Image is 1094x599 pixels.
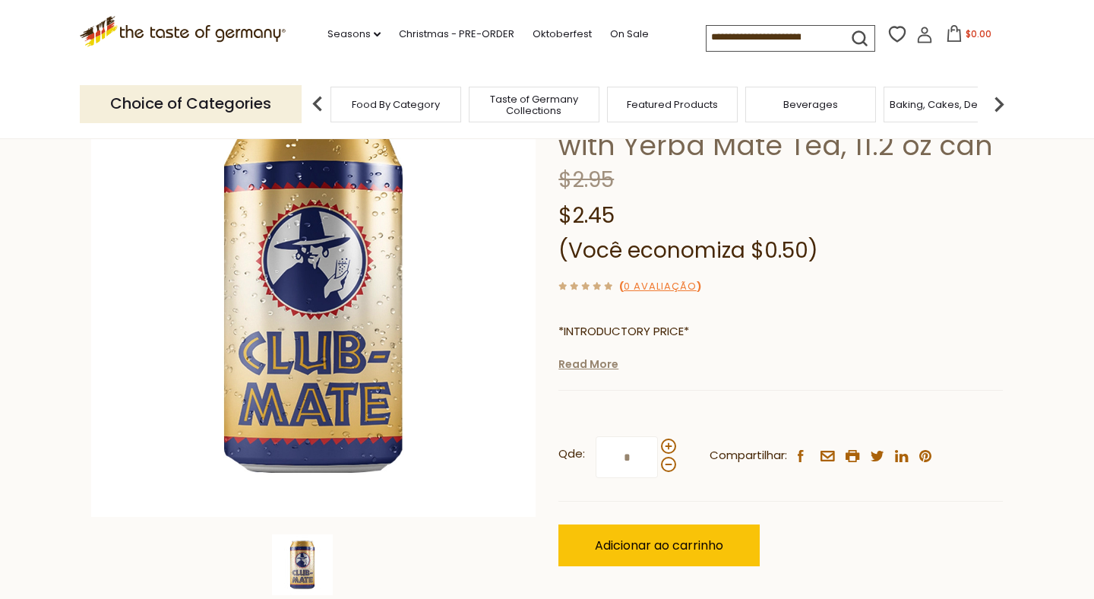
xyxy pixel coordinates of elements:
span: $0.00 [966,27,991,40]
a: Food By Category [352,99,440,110]
img: Club Mate Can [272,534,333,595]
span: ( ) [619,279,701,293]
span: $2.45 [558,201,615,230]
a: Seasons [327,26,381,43]
a: Read More [558,357,618,372]
span: Adicionar ao carrinho [595,537,723,554]
span: (Você economiza $0.50) [558,236,818,265]
button: Adicionar ao carrinho [558,525,760,566]
a: 0 avaliação [624,279,697,295]
a: Beverages [783,99,838,110]
img: next arrow [984,89,1014,119]
a: Taste of Germany Collections [473,93,595,116]
a: Baking, Cakes, Desserts [890,99,1007,110]
p: *INTRODUCTORY PRICE* [558,322,1003,341]
h1: Club Mate Energy Soft Drink with Yerba Mate Tea, 11.2 oz can [558,94,1003,163]
strong: Qde: [558,445,585,464]
a: Featured Products [627,99,718,110]
input: Qde: [596,436,658,478]
span: Compartilhar: [710,446,787,465]
p: Club Mate is a "cult drink" in [GEOGRAPHIC_DATA] (especially [GEOGRAPHIC_DATA]) among the hacker ... [558,353,1003,372]
button: $0.00 [936,25,1001,48]
a: Oktoberfest [533,26,592,43]
span: $2.95 [558,165,614,195]
p: Choice of Categories [80,85,302,122]
img: previous arrow [302,89,333,119]
img: Club Mate Can [91,72,536,517]
a: On Sale [610,26,649,43]
a: Christmas - PRE-ORDER [399,26,514,43]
